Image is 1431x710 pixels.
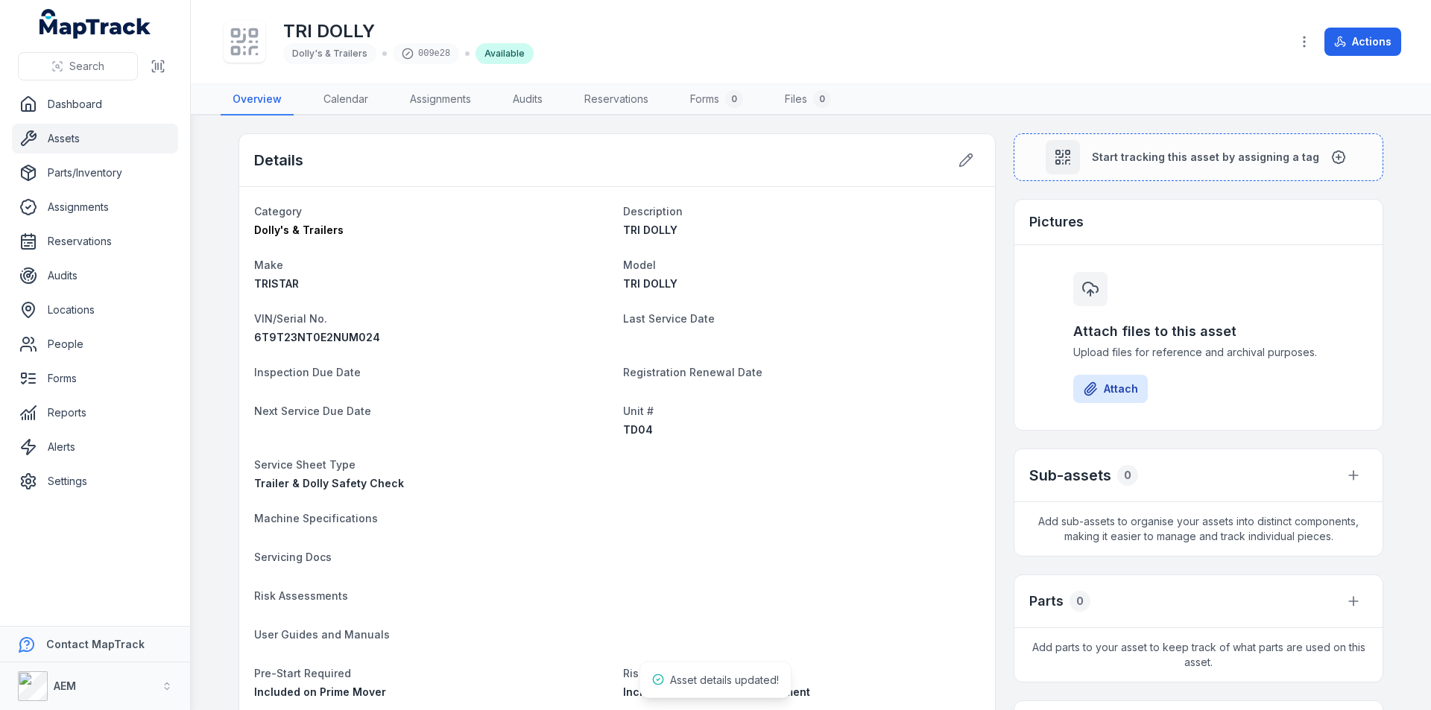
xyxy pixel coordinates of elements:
[623,224,677,236] span: TRI DOLLY
[254,312,327,325] span: VIN/Serial No.
[12,226,178,256] a: Reservations
[501,84,555,115] a: Audits
[254,150,303,171] h2: Details
[54,679,76,692] strong: AEM
[623,685,810,698] span: Included on Truck Risk Assessment
[773,84,843,115] a: Files0
[69,59,104,74] span: Search
[398,84,483,115] a: Assignments
[254,331,380,343] span: 6T9T23NT0E2NUM024
[254,405,371,417] span: Next Service Due Date
[1073,321,1324,342] h3: Attach files to this asset
[40,9,151,39] a: MapTrack
[12,261,178,291] a: Audits
[670,673,779,686] span: Asset details updated!
[623,405,654,417] span: Unit #
[283,19,534,43] h1: TRI DOLLY
[254,667,351,679] span: Pre-Start Required
[1014,133,1383,181] button: Start tracking this asset by assigning a tag
[254,224,344,236] span: Dolly's & Trailers
[254,366,361,378] span: Inspection Due Date
[623,667,760,679] span: Risk Assessment needed?
[12,89,178,119] a: Dashboard
[1117,465,1138,486] div: 0
[12,466,178,496] a: Settings
[725,90,743,108] div: 0
[393,43,459,64] div: 009e28
[1070,591,1090,612] div: 0
[572,84,660,115] a: Reservations
[1324,28,1401,56] button: Actions
[623,423,653,436] span: TD04
[623,277,677,290] span: TRI DOLLY
[12,398,178,428] a: Reports
[12,295,178,325] a: Locations
[623,259,656,271] span: Model
[1014,502,1383,556] span: Add sub-assets to organise your assets into distinct components, making it easier to manage and t...
[476,43,534,64] div: Available
[18,52,138,80] button: Search
[254,512,378,524] span: Machine Specifications
[1029,591,1064,612] h3: Parts
[1029,465,1111,486] h2: Sub-assets
[623,312,715,325] span: Last Service Date
[254,628,390,641] span: User Guides and Manuals
[254,589,348,602] span: Risk Assessments
[221,84,294,115] a: Overview
[254,205,302,218] span: Category
[254,551,332,563] span: Servicing Docs
[12,192,178,222] a: Assignments
[254,259,283,271] span: Make
[813,90,831,108] div: 0
[12,329,178,359] a: People
[623,366,762,378] span: Registration Renewal Date
[46,638,145,650] strong: Contact MapTrack
[1014,628,1383,682] span: Add parts to your asset to keep track of what parts are used on this asset.
[12,364,178,393] a: Forms
[12,432,178,462] a: Alerts
[12,158,178,188] a: Parts/Inventory
[292,48,367,59] span: Dolly's & Trailers
[1029,212,1084,232] h3: Pictures
[1073,375,1148,403] button: Attach
[623,205,683,218] span: Description
[678,84,755,115] a: Forms0
[1073,345,1324,360] span: Upload files for reference and archival purposes.
[1092,150,1319,165] span: Start tracking this asset by assigning a tag
[254,477,404,489] span: Trailer & Dolly Safety Check
[254,458,356,471] span: Service Sheet Type
[312,84,380,115] a: Calendar
[254,277,299,290] span: TRISTAR
[254,685,386,698] span: Included on Prime Mover
[12,124,178,153] a: Assets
